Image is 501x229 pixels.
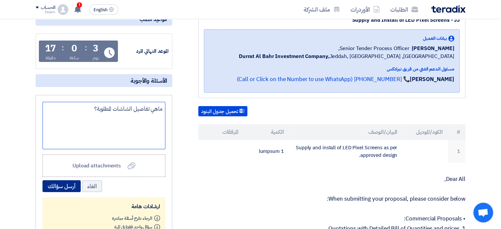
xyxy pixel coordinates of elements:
[448,124,465,140] th: #
[62,42,64,54] div: :
[45,54,56,61] div: دقيقة
[41,5,55,11] div: الحساب
[198,176,465,183] p: Dear All,
[473,203,493,222] a: Open chat
[410,75,454,83] strong: [PERSON_NAME]
[85,42,87,54] div: :
[94,8,107,12] span: English
[237,75,410,83] a: 📞 [PHONE_NUMBER] (Call or Click on the Number to use WhatsApp)
[403,124,448,140] th: الكود/الموديل
[89,4,118,15] button: English
[36,13,172,26] div: مواعيد الطلب
[82,180,102,192] button: الغاء
[338,44,409,52] span: Senior Tender Process Officer,
[237,66,454,72] div: مسئول الدعم الفني من فريق تيرادكس
[298,2,345,17] a: ملف الشركة
[239,52,454,60] span: Jeddah, [GEOGRAPHIC_DATA] ,[GEOGRAPHIC_DATA]
[58,4,68,15] img: profile_test.png
[42,102,165,149] div: اكتب سؤالك هنا
[93,44,98,53] div: 3
[204,16,460,24] div: Supply and Install of LED Pixel Screens - JJ
[130,77,167,84] span: الأسئلة والأجوبة
[45,44,56,53] div: 17
[345,2,385,17] a: الأوردرات
[244,140,289,163] td: 1 lumpsum
[431,5,465,13] img: Teradix logo
[70,54,79,61] div: ساعة
[198,215,465,222] p: • Commercial Proposals:
[448,140,465,163] td: 1
[42,180,81,192] button: أرسل سؤالك
[71,44,77,53] div: 0
[198,196,465,202] p: When submitting your proposal, please consider below:
[423,35,447,42] span: بيانات العميل
[289,124,403,140] th: البيان/الوصف
[198,124,244,140] th: المرفقات
[289,140,403,163] td: Supply and install of LED Pixel Screens as per approved design.
[112,215,152,221] span: الرجاء طرح أسئلة مباشرة
[244,124,289,140] th: الكمية
[93,54,99,61] div: يوم
[36,10,55,14] div: Essam
[198,106,247,117] button: تحميل جدول البنود
[239,52,330,60] b: Durrat Al Bahr Investment Company,
[385,2,423,17] a: الطلبات
[119,47,169,55] div: الموعد النهائي للرد
[77,2,82,8] span: 1
[48,203,160,211] div: ارشادات هامة
[72,162,121,170] span: Upload attachments
[412,44,454,52] span: [PERSON_NAME]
